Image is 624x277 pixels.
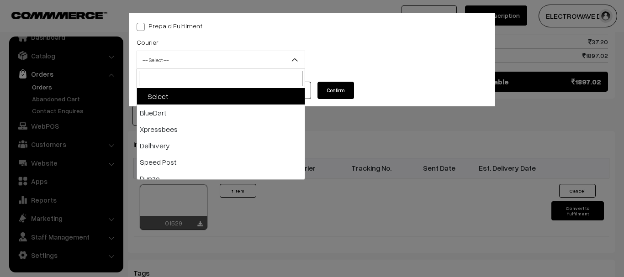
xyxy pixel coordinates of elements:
li: -- Select -- [137,88,305,105]
span: -- Select -- [137,51,305,69]
label: Courier [137,37,159,47]
li: Delhivery [137,137,305,154]
li: BlueDart [137,105,305,121]
li: Xpressbees [137,121,305,137]
label: Prepaid Fulfilment [137,21,202,31]
span: -- Select -- [137,52,305,68]
li: Dunzo [137,170,305,187]
li: Speed Post [137,154,305,170]
button: Confirm [317,82,354,99]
